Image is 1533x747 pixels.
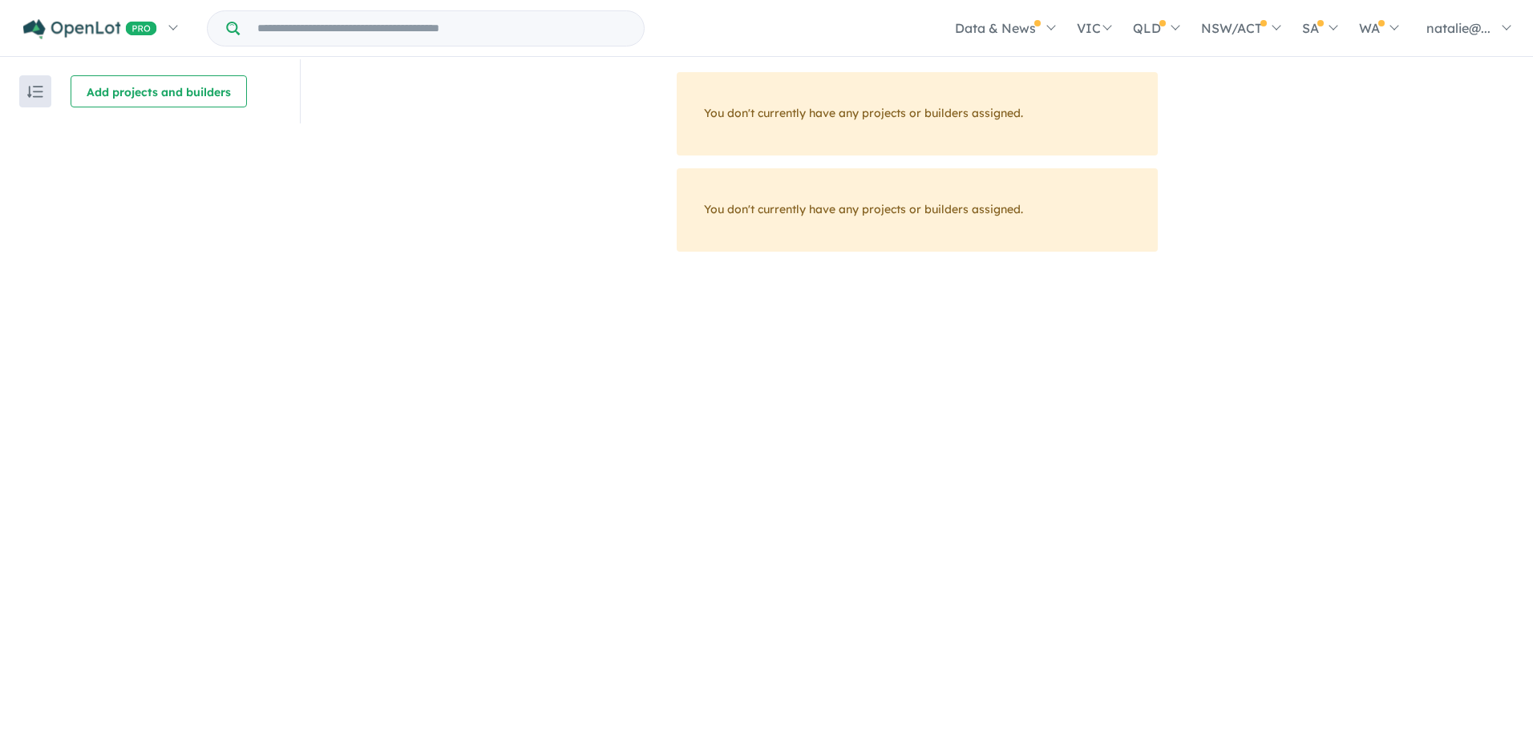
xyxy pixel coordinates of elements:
input: Try estate name, suburb, builder or developer [243,11,641,46]
span: natalie@... [1426,20,1491,36]
button: Add projects and builders [71,75,247,107]
img: Openlot PRO Logo White [23,19,157,39]
div: You don't currently have any projects or builders assigned. [677,72,1158,155]
img: sort.svg [27,86,43,98]
div: You don't currently have any projects or builders assigned. [677,168,1158,252]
